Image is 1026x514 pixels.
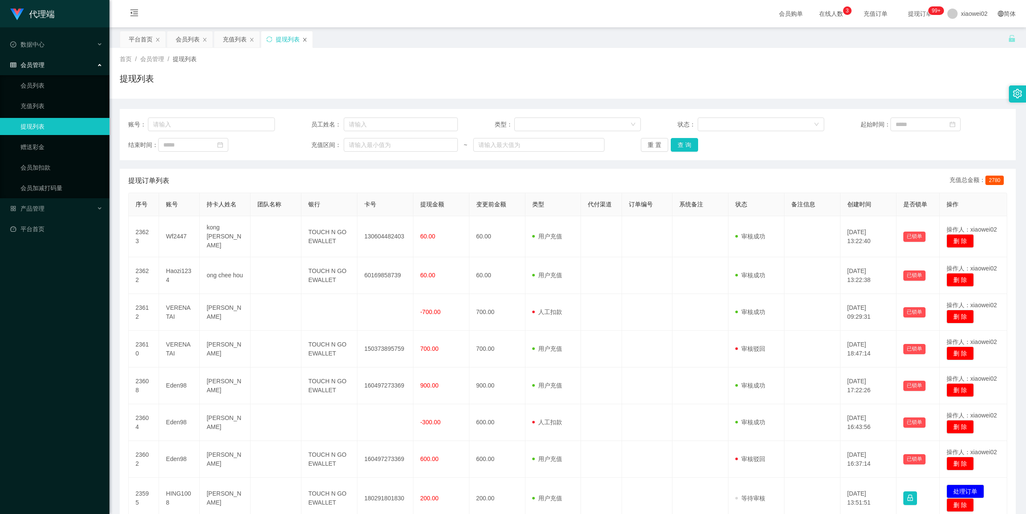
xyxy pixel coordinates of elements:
sup: 3 [843,6,852,15]
span: 账号 [166,201,178,208]
div: 会员列表 [176,31,200,47]
div: 平台首页 [129,31,153,47]
span: 员工姓名： [311,120,344,129]
td: TOUCH N GO EWALLET [301,331,357,367]
td: 700.00 [469,331,525,367]
i: 图标: unlock [1008,35,1016,42]
button: 已锁单 [903,381,926,391]
i: 图标: table [10,62,16,68]
td: 600.00 [469,441,525,478]
span: ~ [458,141,473,150]
span: 系统备注 [679,201,703,208]
span: -700.00 [420,308,440,315]
span: 状态： [678,120,698,129]
td: VERENATAI [159,294,200,331]
button: 删 除 [946,498,974,512]
i: 图标: check-circle-o [10,41,16,47]
span: 变更前金额 [476,201,506,208]
span: 提现订单 [904,11,936,17]
td: TOUCH N GO EWALLET [301,216,357,257]
td: [DATE] 17:22:26 [840,367,896,404]
img: logo.9652507e.png [10,9,24,21]
a: 会员加扣款 [21,159,103,176]
span: 人工扣款 [532,419,562,426]
td: 900.00 [469,367,525,404]
td: [PERSON_NAME] [200,404,251,441]
td: Eden98 [159,367,200,404]
button: 图标: lock [903,491,917,505]
button: 已锁单 [903,454,926,464]
div: 提现列表 [276,31,300,47]
td: 700.00 [469,294,525,331]
td: [PERSON_NAME] [200,367,251,404]
span: 900.00 [420,382,439,389]
span: 状态 [735,201,747,208]
td: 23610 [129,331,159,367]
span: 起始时间： [861,120,890,129]
span: 会员管理 [140,56,164,62]
span: 审核驳回 [735,455,765,462]
input: 请输入 [148,117,274,131]
td: Eden98 [159,441,200,478]
span: 200.00 [420,495,439,502]
i: 图标: global [998,11,1004,17]
span: 审核成功 [735,308,765,315]
span: 操作人：xiaowei02 [946,226,997,233]
span: 数据中心 [10,41,44,48]
span: 团队名称 [257,201,281,208]
h1: 提现列表 [120,72,154,85]
span: 审核成功 [735,233,765,240]
td: [DATE] 09:29:31 [840,294,896,331]
td: [PERSON_NAME] [200,441,251,478]
span: 是否锁单 [903,201,927,208]
span: 结束时间： [128,141,158,150]
i: 图标: appstore-o [10,206,16,211]
td: 23622 [129,257,159,294]
i: 图标: menu-fold [120,0,149,28]
td: [PERSON_NAME] [200,331,251,367]
span: 充值订单 [859,11,892,17]
i: 图标: close [155,37,160,42]
button: 已锁单 [903,232,926,242]
button: 查 询 [671,138,698,152]
span: 操作人：xiaowei02 [946,302,997,308]
span: 类型 [532,201,544,208]
span: 会员管理 [10,62,44,68]
sup: 1198 [929,6,944,15]
span: 用户充值 [532,345,562,352]
span: 用户充值 [532,272,562,279]
td: 23602 [129,441,159,478]
span: 卡号 [364,201,376,208]
i: 图标: down [631,122,636,128]
span: 操作人：xiaowei02 [946,265,997,272]
td: [DATE] 13:22:40 [840,216,896,257]
td: 23623 [129,216,159,257]
button: 删 除 [946,420,974,434]
span: 等待审核 [735,495,765,502]
p: 3 [846,6,849,15]
i: 图标: down [814,122,819,128]
span: 订单编号 [629,201,653,208]
td: 23612 [129,294,159,331]
td: [DATE] 18:47:14 [840,331,896,367]
td: 150373895759 [357,331,413,367]
input: 请输入最小值为 [344,138,458,152]
button: 处理订单 [946,485,984,498]
i: 图标: close [302,37,307,42]
span: / [135,56,137,62]
span: 审核成功 [735,382,765,389]
td: 600.00 [469,404,525,441]
button: 重 置 [641,138,668,152]
td: 60.00 [469,216,525,257]
button: 删 除 [946,234,974,248]
span: 用户充值 [532,455,562,462]
a: 提现列表 [21,118,103,135]
button: 已锁单 [903,344,926,354]
span: 用户充值 [532,382,562,389]
button: 已锁单 [903,270,926,281]
td: [DATE] 13:22:38 [840,257,896,294]
button: 已锁单 [903,417,926,428]
td: Wf2447 [159,216,200,257]
td: [DATE] 16:43:56 [840,404,896,441]
i: 图标: calendar [217,142,223,148]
